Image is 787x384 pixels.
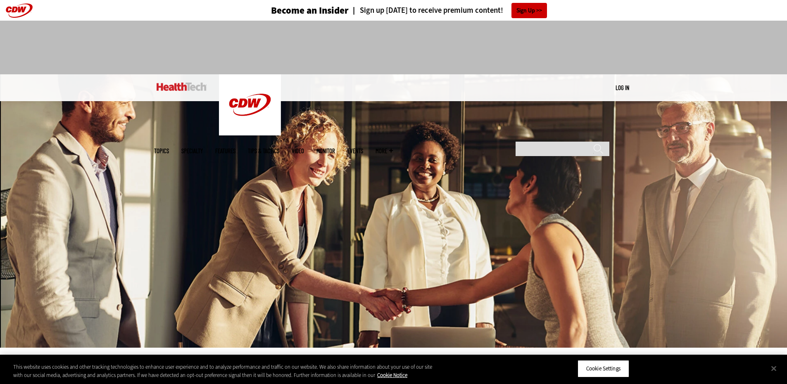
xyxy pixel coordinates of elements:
[376,148,393,154] span: More
[765,359,783,377] button: Close
[240,6,349,15] a: Become an Insider
[181,148,203,154] span: Specialty
[271,6,349,15] h3: Become an Insider
[219,129,281,137] a: CDW
[578,360,629,377] button: Cookie Settings
[616,83,629,92] div: User menu
[219,74,281,135] img: Home
[377,372,407,379] a: More information about your privacy
[248,148,279,154] a: Tips & Tactics
[511,3,547,18] a: Sign Up
[616,84,629,91] a: Log in
[316,148,335,154] a: MonITor
[292,148,304,154] a: Video
[13,363,433,379] div: This website uses cookies and other tracking technologies to enhance user experience and to analy...
[215,148,235,154] a: Features
[243,29,544,66] iframe: advertisement
[157,83,207,91] img: Home
[154,148,169,154] span: Topics
[349,7,503,14] a: Sign up [DATE] to receive premium content!
[347,148,363,154] a: Events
